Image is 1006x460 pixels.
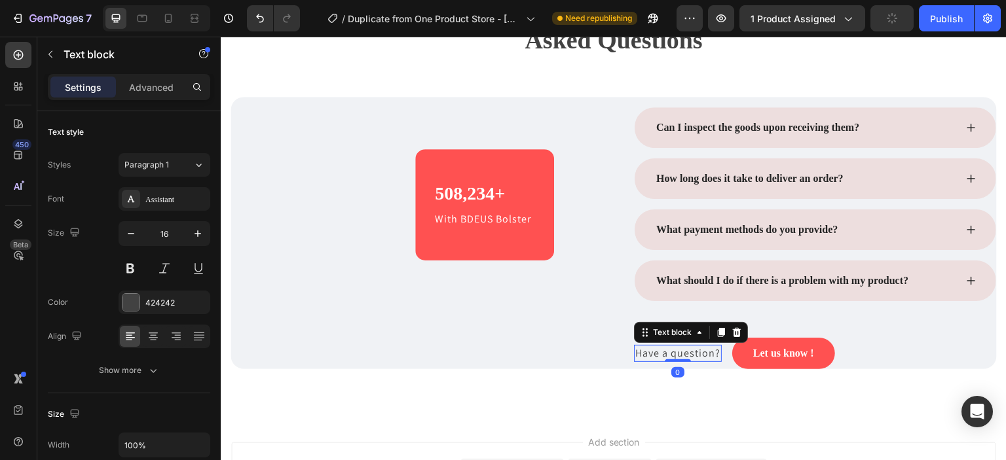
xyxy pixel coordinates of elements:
[48,224,83,242] div: Size
[10,239,31,250] div: Beta
[145,194,207,205] div: Assistant
[247,5,300,31] div: Undo/Redo
[565,12,632,24] span: Need republishing
[12,139,31,150] div: 450
[751,12,836,26] span: 1 product assigned
[119,433,210,457] input: Auto
[532,309,593,325] div: Let us know !
[512,301,614,332] button: Let us know !
[961,396,993,427] div: Open Intercom Messenger
[930,12,963,26] div: Publish
[430,290,474,302] div: Text block
[434,132,625,152] div: How long does it take to deliver an order?
[48,406,83,423] div: Size
[48,159,71,171] div: Styles
[434,183,620,203] div: What payment methods do you provide?
[342,12,345,26] span: /
[124,159,169,171] span: Paragraph 1
[48,126,84,138] div: Text style
[5,5,98,31] button: 7
[362,398,424,412] span: Add section
[48,193,64,205] div: Font
[99,364,160,377] div: Show more
[451,330,464,341] div: 0
[348,12,521,26] span: Duplicate from One Product Store - [DATE] 19:55:56
[919,5,974,31] button: Publish
[48,439,69,451] div: Width
[221,37,1006,460] iframe: Design area
[65,80,102,94] p: Settings
[129,80,174,94] p: Advanced
[145,297,207,309] div: 424242
[415,310,500,324] p: Have a question?
[64,46,175,62] p: Text block
[434,81,641,101] div: Can I inspect the goods upon receiving them?
[739,5,865,31] button: 1 product assigned
[48,296,68,308] div: Color
[48,328,84,345] div: Align
[86,10,92,26] p: 7
[119,153,210,177] button: Paragraph 1
[434,234,690,254] div: What should I do if there is a problem with my product?
[48,359,210,382] button: Show more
